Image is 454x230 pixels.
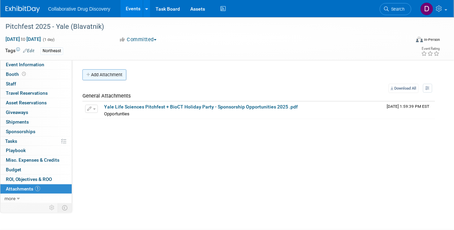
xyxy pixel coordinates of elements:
td: Personalize Event Tab Strip [46,203,58,212]
a: Download All [389,84,419,93]
a: Budget [0,165,72,174]
a: Misc. Expenses & Credits [0,156,72,165]
span: Playbook [6,148,26,153]
img: Format-Inperson.png [416,37,423,42]
div: Event Format [376,36,440,46]
a: Attachments1 [0,184,72,194]
a: Travel Reservations [0,89,72,98]
a: Yale Life Sciences Pitchfest + BioCT Holiday Party - Sponsorship Opportunities 2025 .pdf [104,104,298,110]
a: more [0,194,72,203]
img: ExhibitDay [5,6,40,13]
span: Booth [6,71,27,77]
td: Tags [5,47,34,55]
div: Event Rating [421,47,440,50]
td: Toggle Event Tabs [58,203,72,212]
button: Add Attachment [82,69,126,80]
a: Asset Reservations [0,98,72,107]
span: Sponsorships [6,129,35,134]
span: General Attachments [82,93,131,99]
span: Misc. Expenses & Credits [6,157,59,163]
a: Playbook [0,146,72,155]
a: Edit [23,48,34,53]
a: Booth [0,70,72,79]
span: Travel Reservations [6,90,48,96]
a: Staff [0,79,72,89]
span: Event Information [6,62,44,67]
span: more [4,196,15,201]
a: ROI, Objectives & ROO [0,175,72,184]
span: Tasks [5,138,17,144]
span: Booth not reserved yet [21,71,27,77]
span: Staff [6,81,16,87]
span: to [20,36,26,42]
a: Shipments [0,117,72,127]
a: Tasks [0,137,72,146]
span: ROI, Objectives & ROO [6,176,52,182]
div: Northeast [41,47,63,55]
span: Asset Reservations [6,100,47,105]
div: Pitchfest 2025 - Yale (Blavatnik) [3,21,403,33]
span: Upload Timestamp [387,104,430,109]
span: Giveaways [6,110,28,115]
span: Collaborative Drug Discovery [48,6,110,12]
span: Opportunties [104,111,129,116]
span: (1 day) [42,37,55,42]
td: Upload Timestamp [384,102,435,119]
a: Sponsorships [0,127,72,136]
span: Search [389,7,405,12]
span: [DATE] [DATE] [5,36,41,42]
img: Daniel Castro [420,2,433,15]
div: In-Person [424,37,440,42]
span: Shipments [6,119,29,125]
span: Attachments [6,186,40,192]
span: Budget [6,167,21,172]
a: Search [380,3,411,15]
a: Event Information [0,60,72,69]
a: Giveaways [0,108,72,117]
span: 1 [35,186,40,191]
button: Committed [116,36,159,43]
